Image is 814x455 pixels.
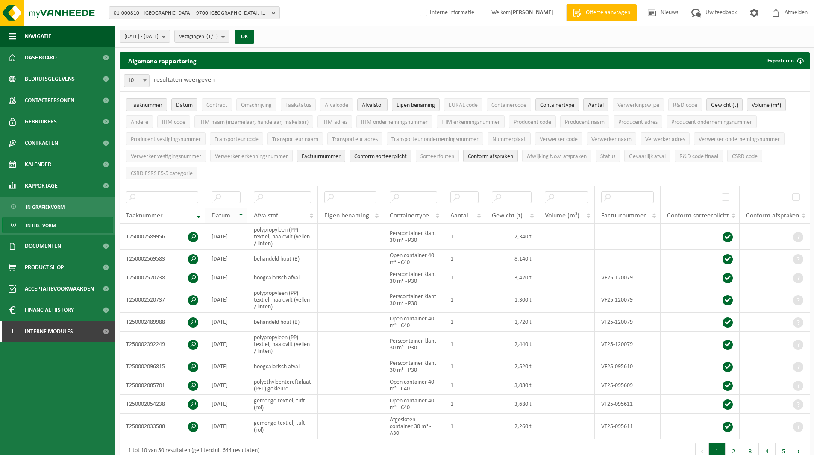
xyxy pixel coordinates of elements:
button: TaakstatusTaakstatus: Activate to sort [281,98,316,111]
button: Volume (m³)Volume (m³): Activate to sort [747,98,786,111]
span: R&D code finaal [679,153,718,160]
td: [DATE] [205,224,247,250]
button: CSRD codeCSRD code: Activate to sort [727,150,762,162]
span: Verwerker naam [591,136,632,143]
span: Producent vestigingsnummer [131,136,201,143]
span: EURAL code [449,102,478,109]
span: Afvalstof [254,212,278,219]
button: FactuurnummerFactuurnummer: Activate to sort [297,150,345,162]
span: Taaknummer [131,102,162,109]
button: Verwerker vestigingsnummerVerwerker vestigingsnummer: Activate to sort [126,150,206,162]
button: [DATE] - [DATE] [120,30,170,43]
span: Afwijking t.o.v. afspraken [527,153,587,160]
span: CSRD code [732,153,758,160]
span: Verwerker vestigingsnummer [131,153,201,160]
span: IHM adres [322,119,347,126]
span: Verwerker code [540,136,578,143]
span: Taaknummer [126,212,163,219]
span: Datum [212,212,230,219]
td: 1 [444,268,485,287]
span: Contracten [25,132,58,154]
span: R&D code [673,102,697,109]
td: T250002085701 [120,376,205,395]
span: Contactpersonen [25,90,74,111]
button: R&D code finaalR&amp;D code finaal: Activate to sort [675,150,723,162]
span: Conform afspraken [746,212,799,219]
span: Producent naam [565,119,605,126]
button: Transporteur ondernemingsnummerTransporteur ondernemingsnummer : Activate to sort [387,132,483,145]
td: [DATE] [205,313,247,332]
td: Afgesloten container 30 m³ - A30 [383,414,444,439]
td: 2,520 t [485,357,538,376]
button: IHM erkenningsnummerIHM erkenningsnummer: Activate to sort [437,115,505,128]
button: SorteerfoutenSorteerfouten: Activate to sort [416,150,459,162]
button: ContainercodeContainercode: Activate to sort [487,98,531,111]
td: VF25-095610 [595,357,661,376]
button: Producent ondernemingsnummerProducent ondernemingsnummer: Activate to sort [667,115,757,128]
td: 1 [444,332,485,357]
td: polypropyleen (PP) textiel, naaldvilt (vellen / linten) [247,224,318,250]
td: 2,440 t [485,332,538,357]
button: Transporteur adresTransporteur adres: Activate to sort [327,132,382,145]
h2: Algemene rapportering [120,52,205,69]
td: 1 [444,250,485,268]
span: Andere [131,119,148,126]
span: Documenten [25,235,61,257]
span: 10 [124,75,149,87]
td: 2,340 t [485,224,538,250]
span: Verwerker adres [645,136,685,143]
button: Producent naamProducent naam: Activate to sort [560,115,609,128]
span: CSRD ESRS E5-5 categorie [131,170,193,177]
span: Sorteerfouten [420,153,454,160]
button: Gevaarlijk afval : Activate to sort [624,150,670,162]
span: Eigen benaming [397,102,435,109]
span: Gewicht (t) [711,102,738,109]
td: Perscontainer klant 30 m³ - P30 [383,224,444,250]
button: Conform afspraken : Activate to sort [463,150,518,162]
span: Transporteur naam [272,136,318,143]
button: IHM codeIHM code: Activate to sort [157,115,190,128]
td: [DATE] [205,414,247,439]
td: Perscontainer klant 30 m³ - P30 [383,332,444,357]
count: (1/1) [206,34,218,39]
button: IHM adresIHM adres: Activate to sort [317,115,352,128]
td: 1 [444,287,485,313]
td: [DATE] [205,250,247,268]
a: Offerte aanvragen [566,4,637,21]
span: Gevaarlijk afval [629,153,666,160]
td: 2,260 t [485,414,538,439]
button: Conform sorteerplicht : Activate to sort [350,150,411,162]
button: Producent codeProducent code: Activate to sort [509,115,556,128]
td: 8,140 t [485,250,538,268]
button: OmschrijvingOmschrijving: Activate to sort [236,98,276,111]
span: Kalender [25,154,51,175]
button: OK [235,30,254,44]
td: VF25-095611 [595,395,661,414]
td: 3,080 t [485,376,538,395]
td: 3,680 t [485,395,538,414]
span: Transporteur code [215,136,259,143]
td: T250002569583 [120,250,205,268]
button: ContainertypeContainertype: Activate to sort [535,98,579,111]
button: EURAL codeEURAL code: Activate to sort [444,98,482,111]
span: Containercode [491,102,526,109]
label: Interne informatie [418,6,474,19]
td: behandeld hout (B) [247,250,318,268]
span: Contract [206,102,227,109]
span: Rapportage [25,175,58,197]
span: 01-000810 - [GEOGRAPHIC_DATA] - 9700 [GEOGRAPHIC_DATA], INDUSTRIEPARK "DE BRUWAAN" 4 [114,7,268,20]
span: Dashboard [25,47,57,68]
button: IHM ondernemingsnummerIHM ondernemingsnummer: Activate to sort [356,115,432,128]
span: Volume (m³) [752,102,781,109]
span: Containertype [540,102,574,109]
button: TaaknummerTaaknummer: Activate to remove sorting [126,98,167,111]
td: Perscontainer klant 30 m³ - P30 [383,268,444,287]
span: Financial History [25,299,74,321]
span: In lijstvorm [26,217,56,234]
span: Status [600,153,615,160]
td: [DATE] [205,395,247,414]
a: In grafiekvorm [2,199,113,215]
td: hoogcalorisch afval [247,268,318,287]
td: 1 [444,357,485,376]
span: Transporteur adres [332,136,378,143]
